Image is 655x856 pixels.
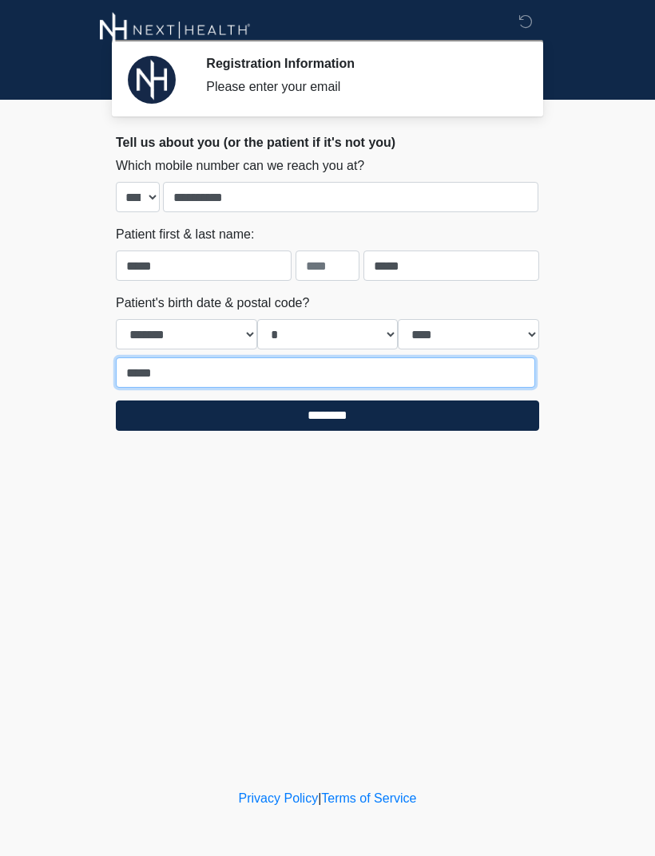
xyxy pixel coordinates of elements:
[116,135,539,150] h2: Tell us about you (or the patient if it's not you)
[116,294,309,313] label: Patient's birth date & postal code?
[239,791,319,805] a: Privacy Policy
[318,791,321,805] a: |
[206,77,515,97] div: Please enter your email
[206,56,515,71] h2: Registration Information
[321,791,416,805] a: Terms of Service
[116,156,364,176] label: Which mobile number can we reach you at?
[100,12,251,48] img: Next-Health Montecito Logo
[128,56,176,104] img: Agent Avatar
[116,225,254,244] label: Patient first & last name:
